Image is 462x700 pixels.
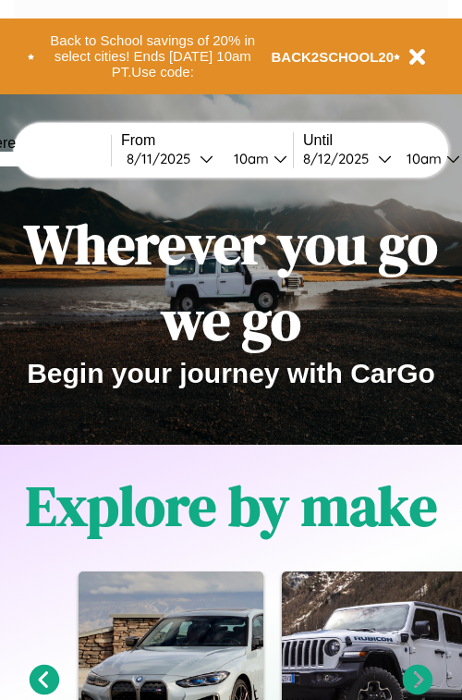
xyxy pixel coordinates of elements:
h1: Explore by make [26,468,437,544]
div: 10am [225,150,274,167]
div: 10am [397,150,446,167]
button: 8/11/2025 [121,149,219,168]
button: 10am [219,149,293,168]
div: 8 / 11 / 2025 [127,150,200,167]
div: 8 / 12 / 2025 [303,150,378,167]
b: BACK2SCHOOL20 [272,49,395,65]
button: Back to School savings of 20% in select cities! Ends [DATE] 10am PT.Use code: [34,28,272,85]
label: From [121,132,293,149]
